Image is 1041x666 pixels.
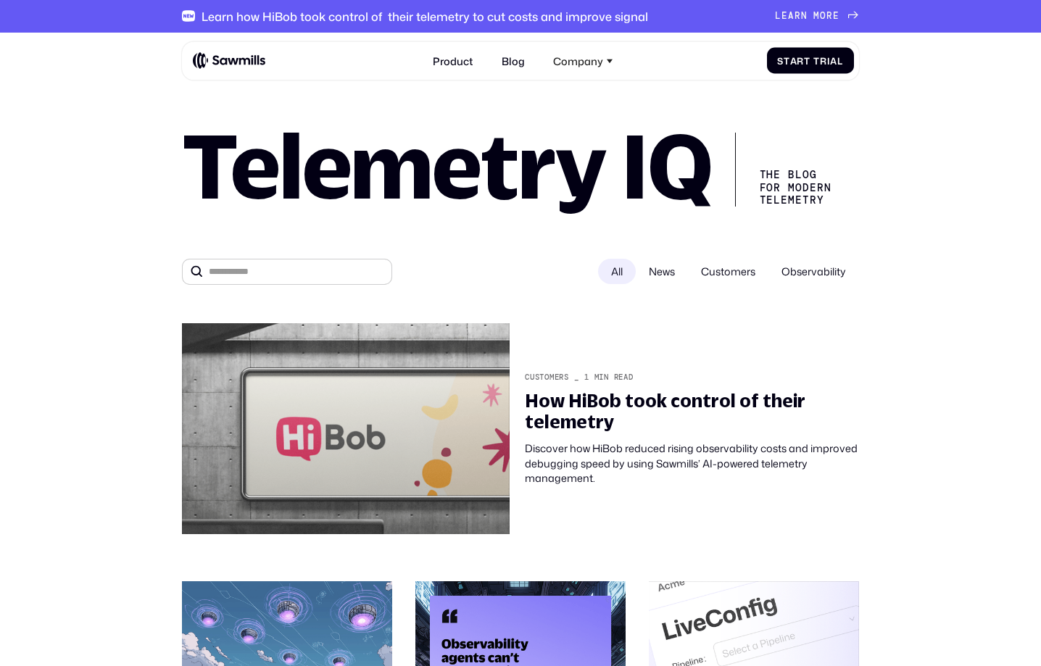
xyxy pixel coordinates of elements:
[525,441,858,485] div: Discover how HiBob reduced rising observability costs and improved debugging speed by using Sawmi...
[182,124,712,207] h1: Telemetry IQ
[820,11,826,22] span: o
[494,46,533,75] a: Blog
[804,55,810,66] span: t
[837,55,843,66] span: l
[813,11,820,22] span: m
[775,11,858,22] a: Learnmore
[636,259,688,284] span: News
[525,390,858,433] div: How HiBob took control of their telemetry
[574,372,579,382] div: _
[598,259,636,284] div: All
[594,372,634,382] div: min read
[525,372,568,382] div: Customers
[182,259,858,285] form: All
[797,55,804,66] span: r
[784,55,790,66] span: t
[827,55,831,66] span: i
[173,315,868,544] a: Customers_1min readHow HiBob took control of their telemetryDiscover how HiBob reduced rising obs...
[775,11,781,22] span: L
[830,55,837,66] span: a
[545,46,621,75] div: Company
[553,54,603,67] div: Company
[820,55,827,66] span: r
[768,259,859,284] span: Observability
[833,11,839,22] span: e
[795,11,801,22] span: r
[781,11,788,22] span: e
[813,55,820,66] span: T
[777,55,784,66] span: S
[826,11,833,22] span: r
[790,55,797,66] span: a
[425,46,481,75] a: Product
[801,11,808,22] span: n
[202,9,648,23] div: Learn how HiBob took control of their telemetry to cut costs and improve signal
[767,47,854,74] a: StartTrial
[688,259,768,284] span: Customers
[735,133,839,207] div: The Blog for Modern telemetry
[788,11,795,22] span: a
[584,372,589,382] div: 1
